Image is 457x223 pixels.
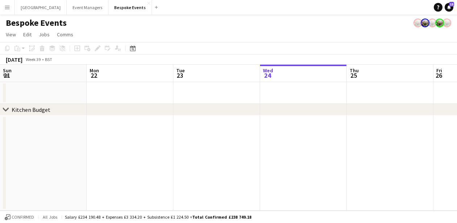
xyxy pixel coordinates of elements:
span: 23 [175,71,185,80]
div: Salary £234 190.48 + Expenses £3 334.20 + Subsistence £1 224.50 = [65,214,251,220]
button: Confirmed [4,213,35,221]
span: 21 [2,71,12,80]
span: Comms [57,31,73,38]
span: Tue [176,67,185,74]
span: Sun [3,67,12,74]
app-user-avatar: Staffing Manager [435,19,444,27]
app-user-avatar: Staffing Manager [428,19,437,27]
span: Total Confirmed £238 749.18 [192,214,251,220]
button: Bespoke Events [108,0,152,15]
a: Comms [54,30,76,39]
a: Edit [20,30,34,39]
span: Jobs [39,31,50,38]
button: [GEOGRAPHIC_DATA] [15,0,67,15]
span: 15 [449,2,454,7]
span: Thu [350,67,359,74]
span: Week 39 [24,57,42,62]
div: [DATE] [6,56,22,63]
span: Edit [23,31,32,38]
app-user-avatar: Staffing Manager [413,19,422,27]
span: 24 [262,71,273,80]
span: Fri [436,67,442,74]
a: View [3,30,19,39]
span: Mon [90,67,99,74]
span: View [6,31,16,38]
span: Wed [263,67,273,74]
app-user-avatar: Staffing Manager [421,19,429,27]
button: Event Managers [67,0,108,15]
div: Kitchen Budget [12,106,50,113]
span: 26 [435,71,442,80]
h1: Bespoke Events [6,17,67,28]
div: BST [45,57,52,62]
a: Jobs [36,30,53,39]
span: All jobs [41,214,59,220]
span: 22 [88,71,99,80]
app-user-avatar: Staffing Manager [442,19,451,27]
span: Confirmed [12,215,34,220]
a: 15 [445,3,453,12]
span: 25 [349,71,359,80]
